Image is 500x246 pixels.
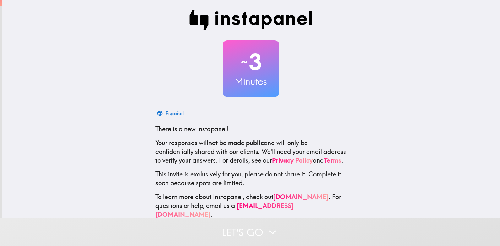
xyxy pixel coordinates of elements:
[189,10,312,30] img: Instapanel
[155,125,229,133] span: There is a new instapanel!
[155,107,186,120] button: Español
[240,53,249,71] span: ~
[223,49,279,75] h2: 3
[324,156,341,164] a: Terms
[208,139,264,147] b: not be made public
[155,170,346,187] p: This invite is exclusively for you, please do not share it. Complete it soon because spots are li...
[223,75,279,88] h3: Minutes
[166,109,184,118] div: Español
[155,193,346,219] p: To learn more about Instapanel, check out . For questions or help, email us at .
[272,156,313,164] a: Privacy Policy
[273,193,329,201] a: [DOMAIN_NAME]
[155,138,346,165] p: Your responses will and will only be confidentially shared with our clients. We'll need your emai...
